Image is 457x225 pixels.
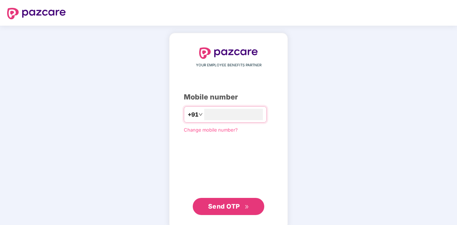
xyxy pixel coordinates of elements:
div: Mobile number [184,92,273,103]
span: +91 [188,110,198,119]
button: Send OTPdouble-right [193,198,264,215]
img: logo [199,47,258,59]
span: down [198,112,203,117]
span: YOUR EMPLOYEE BENEFITS PARTNER [196,62,261,68]
span: Send OTP [208,203,240,210]
span: double-right [245,205,249,209]
img: logo [7,8,66,19]
a: Change mobile number? [184,127,238,133]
